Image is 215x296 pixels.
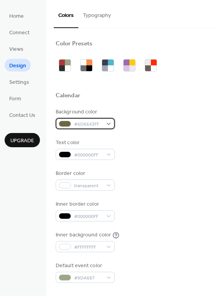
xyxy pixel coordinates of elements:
[5,9,28,22] a: Home
[74,213,103,221] span: #000000FF
[9,29,30,37] span: Connect
[56,108,113,116] div: Background color
[74,274,103,282] span: #9DA687
[74,151,103,159] span: #000000FF
[5,133,40,147] button: Upgrade
[74,182,103,190] span: transparent
[56,231,111,239] div: Inner background color
[5,42,28,55] a: Views
[56,170,113,178] div: Border color
[5,75,34,88] a: Settings
[74,120,103,128] span: #6D6643FF
[9,78,29,86] span: Settings
[9,95,21,103] span: Form
[9,111,35,120] span: Contact Us
[9,45,23,53] span: Views
[9,62,26,70] span: Design
[9,12,24,20] span: Home
[56,200,113,208] div: Inner border color
[5,26,34,38] a: Connect
[56,262,113,270] div: Default event color
[56,40,93,48] div: Color Presets
[5,59,31,72] a: Design
[5,108,40,121] a: Contact Us
[10,137,34,145] span: Upgrade
[56,92,80,100] div: Calendar
[74,243,103,251] span: #FFFFFFFF
[5,92,26,105] a: Form
[56,139,113,147] div: Text color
